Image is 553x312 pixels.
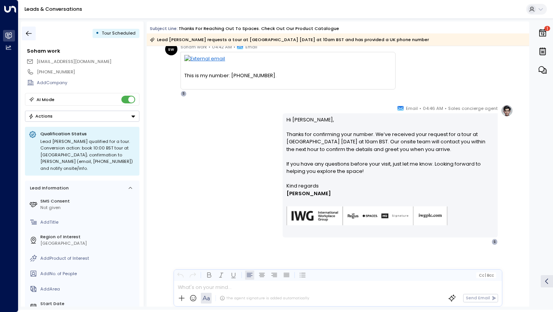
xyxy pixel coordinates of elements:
span: • [445,105,447,112]
div: sw [165,43,177,55]
span: • [419,105,421,112]
div: Lead [PERSON_NAME] requests a tour at [GEOGRAPHIC_DATA] [DATE] at 10am BST and has provided a UK ... [150,36,429,43]
div: AI Mode [36,96,55,103]
div: Not given [40,204,137,211]
span: • [209,43,210,51]
p: Hi [PERSON_NAME], Thanks for confirming your number. We’ve received your request for a tour at [G... [286,116,494,183]
span: [EMAIL_ADDRESS][DOMAIN_NAME] [36,58,111,65]
span: 1 [545,26,550,31]
div: Lead Information [28,185,69,191]
span: Sales concierge agent [448,105,498,112]
div: Actions [28,113,53,119]
label: SMS Consent [40,198,137,204]
div: The agent signature is added automatically [220,295,309,301]
button: 1 [536,25,549,41]
button: Redo [188,271,197,280]
span: soham work [180,43,207,51]
span: Kind regards [286,182,319,189]
button: Undo [176,271,185,280]
button: Actions [25,111,139,122]
div: This is my number: [PHONE_NUMBER]. [184,72,391,79]
div: Thanks for reaching out to Spaces. Check out our product catalogue [179,25,339,32]
div: Lead [PERSON_NAME] qualified for a tour. Conversion action: book 10:00 BST tour at [GEOGRAPHIC_DA... [40,138,136,172]
div: Soham work [27,47,139,55]
span: Email [245,43,257,51]
div: AddArea [40,286,137,292]
div: [GEOGRAPHIC_DATA] [40,240,137,247]
span: Email [406,105,418,112]
div: • [96,28,99,39]
p: Qualification Status [40,131,136,137]
span: Subject Line: [150,25,178,32]
div: S [180,91,187,97]
div: [PHONE_NUMBER] [37,69,139,75]
img: External email [184,55,391,65]
div: Button group with a nested menu [25,111,139,122]
div: AddTitle [40,219,137,226]
div: Signature [286,182,494,235]
div: S [492,239,498,245]
img: AIorK4zU2Kz5WUNqa9ifSKC9jFH1hjwenjvh85X70KBOPduETvkeZu4OqG8oPuqbwvp3xfXcMQJCRtwYb-SG [286,206,448,226]
span: • [233,43,235,51]
span: [PERSON_NAME] [286,190,331,197]
span: 04:46 AM [423,105,443,112]
span: Cc Bcc [479,273,494,277]
label: Start Date [40,300,137,307]
span: sohamworkss@gmail.com [36,58,111,65]
span: 04:42 AM [212,43,232,51]
button: Cc|Bcc [476,272,496,278]
img: profile-logo.png [501,105,513,117]
div: AddProduct of Interest [40,255,137,262]
label: Region of Interest [40,234,137,240]
span: | [485,273,486,277]
span: Tour Scheduled [102,30,136,36]
div: AddCompany [37,80,139,86]
div: AddNo. of People [40,271,137,277]
a: Leads & Conversations [25,6,82,12]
